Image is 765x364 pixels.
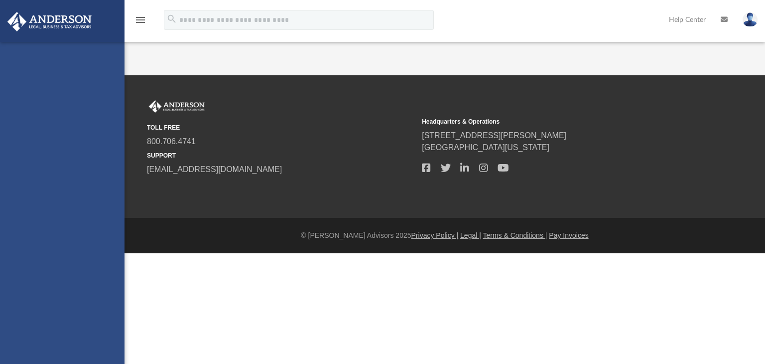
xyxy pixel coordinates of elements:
[147,123,415,132] small: TOLL FREE
[125,230,765,241] div: © [PERSON_NAME] Advisors 2025
[743,12,758,27] img: User Pic
[147,100,207,113] img: Anderson Advisors Platinum Portal
[4,12,95,31] img: Anderson Advisors Platinum Portal
[549,231,588,239] a: Pay Invoices
[483,231,547,239] a: Terms & Conditions |
[134,14,146,26] i: menu
[422,131,566,140] a: [STREET_ADDRESS][PERSON_NAME]
[147,165,282,174] a: [EMAIL_ADDRESS][DOMAIN_NAME]
[422,143,549,152] a: [GEOGRAPHIC_DATA][US_STATE]
[147,151,415,160] small: SUPPORT
[166,13,177,24] i: search
[411,231,459,239] a: Privacy Policy |
[460,231,481,239] a: Legal |
[147,137,196,146] a: 800.706.4741
[134,19,146,26] a: menu
[422,117,690,126] small: Headquarters & Operations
